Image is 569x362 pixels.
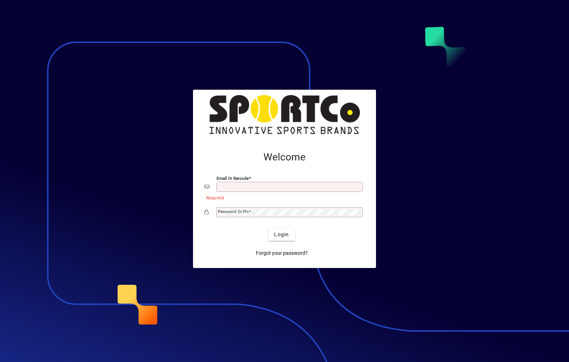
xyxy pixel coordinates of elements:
h2: Welcome [204,151,365,163]
button: Login [268,228,295,241]
span: Forgot your password? [256,249,308,257]
mat-label: Email or Barcode [217,176,249,181]
mat-error: Required [206,194,359,201]
mat-label: Password or Pin [218,209,249,214]
a: Forgot your password? [253,247,311,259]
span: Login [274,231,289,238]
